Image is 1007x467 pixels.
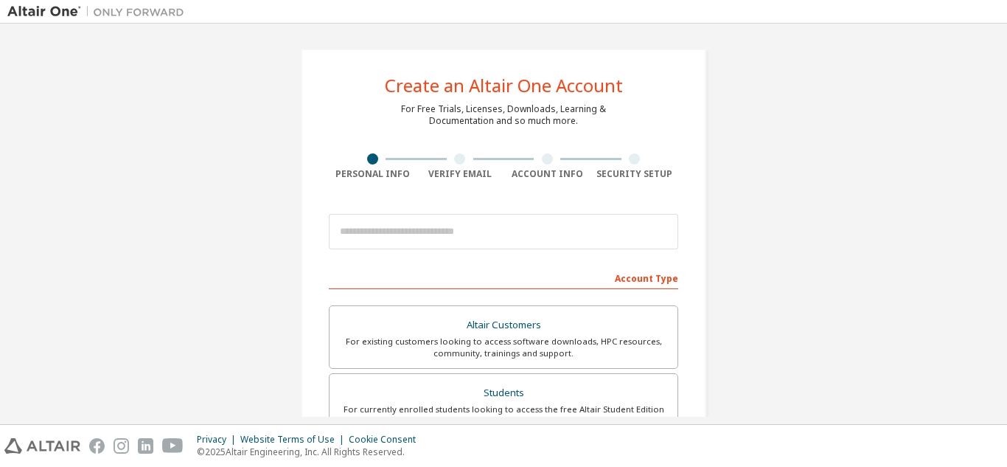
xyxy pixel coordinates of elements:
[114,438,129,454] img: instagram.svg
[240,434,349,446] div: Website Terms of Use
[338,383,669,404] div: Students
[591,168,679,180] div: Security Setup
[338,315,669,336] div: Altair Customers
[138,438,153,454] img: linkedin.svg
[329,266,678,289] div: Account Type
[338,404,669,427] div: For currently enrolled students looking to access the free Altair Student Edition bundle and all ...
[417,168,504,180] div: Verify Email
[349,434,425,446] div: Cookie Consent
[162,438,184,454] img: youtube.svg
[197,434,240,446] div: Privacy
[401,103,606,127] div: For Free Trials, Licenses, Downloads, Learning & Documentation and so much more.
[89,438,105,454] img: facebook.svg
[197,446,425,458] p: © 2025 Altair Engineering, Inc. All Rights Reserved.
[7,4,192,19] img: Altair One
[503,168,591,180] div: Account Info
[338,336,669,359] div: For existing customers looking to access software downloads, HPC resources, community, trainings ...
[4,438,80,454] img: altair_logo.svg
[329,168,417,180] div: Personal Info
[385,77,623,94] div: Create an Altair One Account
